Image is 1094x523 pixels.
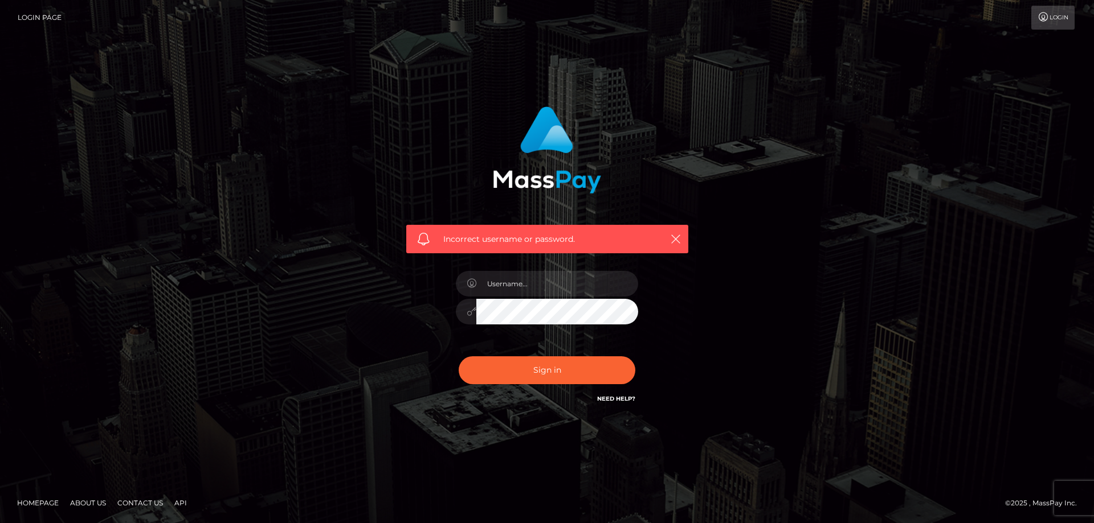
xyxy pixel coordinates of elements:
[13,494,63,512] a: Homepage
[1005,497,1085,509] div: © 2025 , MassPay Inc.
[18,6,62,30] a: Login Page
[443,233,651,245] span: Incorrect username or password.
[597,395,635,402] a: Need Help?
[1031,6,1075,30] a: Login
[459,356,635,384] button: Sign in
[476,271,638,296] input: Username...
[113,494,168,512] a: Contact Us
[493,106,601,193] img: MassPay Login
[170,494,191,512] a: API
[66,494,111,512] a: About Us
